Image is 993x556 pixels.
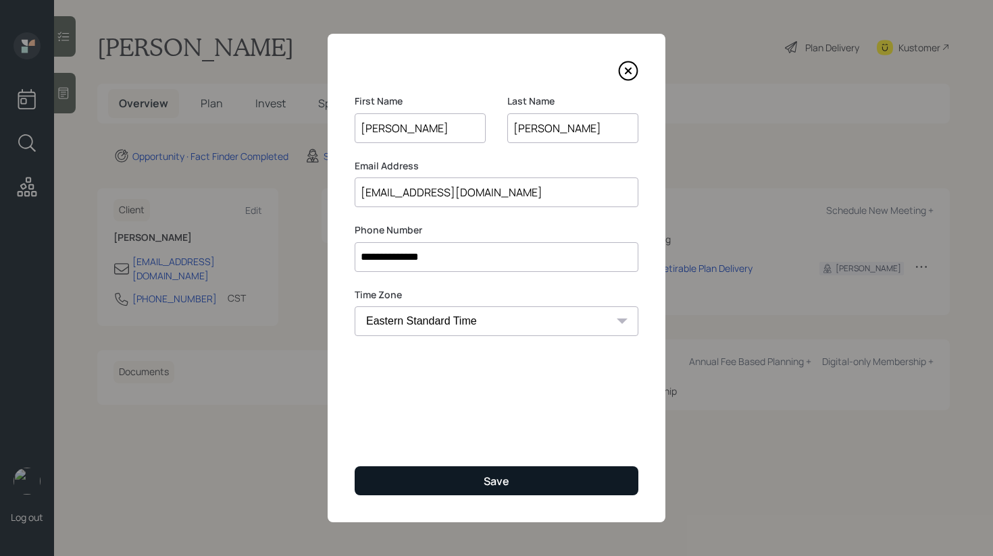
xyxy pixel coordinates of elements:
[355,223,638,237] label: Phone Number
[507,94,638,108] label: Last Name
[355,94,486,108] label: First Name
[355,466,638,495] button: Save
[484,474,509,489] div: Save
[355,288,638,302] label: Time Zone
[355,159,638,173] label: Email Address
